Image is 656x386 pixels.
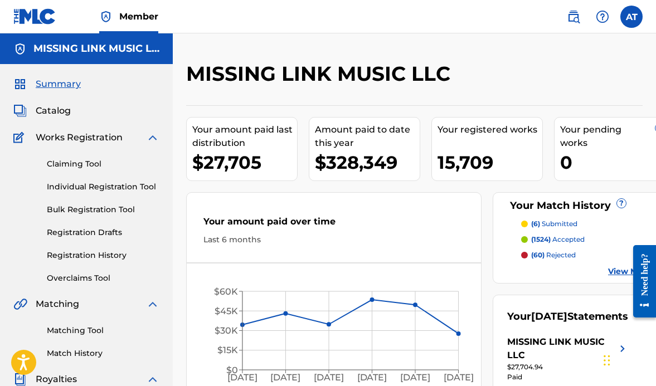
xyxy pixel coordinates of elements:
img: Top Rightsholder [99,10,113,23]
img: expand [146,373,159,386]
img: Royalties [13,373,27,386]
a: MISSING LINK MUSIC LLCright chevron icon$27,704.94Paid [507,335,629,382]
span: Works Registration [36,131,123,144]
tspan: $15K [217,345,238,356]
tspan: [DATE] [444,373,474,383]
div: Last 6 months [203,234,464,246]
h2: MISSING LINK MUSIC LLC [186,61,456,86]
span: Summary [36,77,81,91]
a: (6) submitted [521,219,651,229]
img: expand [146,297,159,311]
div: $27,705 [192,150,297,175]
h5: MISSING LINK MUSIC LLC [33,42,159,55]
img: Works Registration [13,131,28,144]
a: Registration History [47,250,159,261]
a: Match History [47,348,159,359]
span: Catalog [36,104,71,118]
a: Overclaims Tool [47,272,159,284]
img: Catalog [13,104,27,118]
div: Your registered works [438,123,542,136]
a: Registration Drafts [47,227,159,238]
tspan: $45K [215,306,238,316]
a: Bulk Registration Tool [47,204,159,216]
iframe: Resource Center [625,237,656,326]
div: Your Statements [507,309,628,324]
div: User Menu [620,6,643,28]
img: Matching [13,297,27,311]
a: CatalogCatalog [13,104,71,118]
tspan: $60K [214,286,238,297]
a: SummarySummary [13,77,81,91]
a: View More [608,266,651,277]
img: help [596,10,609,23]
span: Royalties [36,373,77,386]
a: Claiming Tool [47,158,159,170]
div: Drag [604,344,610,377]
a: (60) rejected [521,250,651,260]
div: $328,349 [315,150,420,175]
tspan: [DATE] [227,373,257,383]
tspan: $0 [226,365,238,375]
span: [DATE] [531,310,567,323]
img: expand [146,131,159,144]
div: Help [591,6,614,28]
span: Member [119,10,158,23]
div: Amount paid to date this year [315,123,420,150]
span: Matching [36,297,79,311]
div: MISSING LINK MUSIC LLC [507,335,616,362]
div: 15,709 [438,150,542,175]
div: Your Match History [507,198,651,213]
tspan: [DATE] [314,373,344,383]
img: search [567,10,580,23]
div: Your amount paid last distribution [192,123,297,150]
tspan: [DATE] [271,373,301,383]
img: Accounts [13,42,27,56]
a: (1524) accepted [521,234,651,245]
div: $27,704.94 [507,362,629,372]
div: Paid [507,372,629,382]
a: Individual Registration Tool [47,181,159,193]
iframe: Chat Widget [600,333,656,386]
span: ? [617,199,626,208]
div: Your amount paid over time [203,215,464,234]
p: rejected [531,250,576,260]
tspan: $30K [215,325,238,336]
span: (60) [531,251,545,259]
img: MLC Logo [13,8,56,25]
tspan: [DATE] [357,373,387,383]
span: (1524) [531,235,551,243]
span: (6) [531,219,540,228]
tspan: [DATE] [400,373,430,383]
a: Public Search [562,6,585,28]
p: submitted [531,219,577,229]
p: accepted [531,234,585,245]
img: Summary [13,77,27,91]
a: Matching Tool [47,325,159,336]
